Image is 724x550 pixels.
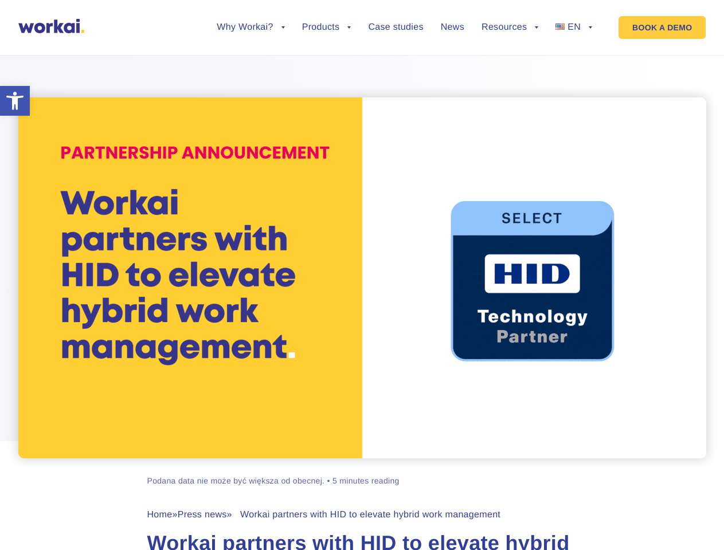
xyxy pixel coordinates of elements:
a: Home [147,510,173,520]
a: Resources [482,23,538,32]
a: Products [302,23,351,32]
a: EN [555,23,592,32]
div: » » Workai partners with HID to elevate hybrid work management [147,509,577,520]
a: Press news [178,510,227,520]
a: News [441,23,464,32]
div: Podana data nie może być większa od obecnej. • 5 minutes reading [147,476,400,486]
a: Why Workai? [217,23,284,32]
a: Case studies [368,23,423,32]
a: BOOK A DEMO [619,16,706,39]
span: EN [568,22,581,32]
